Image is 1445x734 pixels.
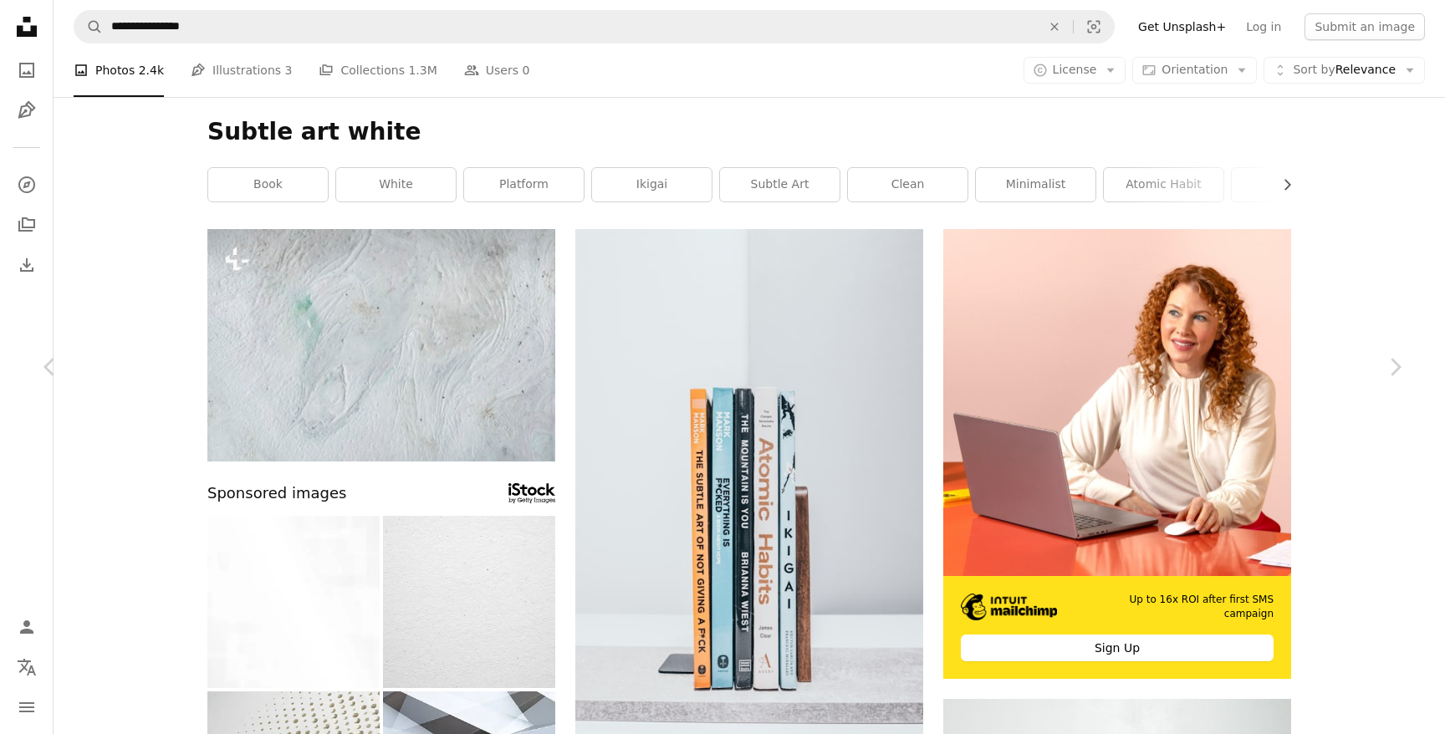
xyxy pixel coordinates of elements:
[961,635,1274,661] div: Sign Up
[207,516,380,688] img: Gray and white diagonal line architecture geometry tech abstract subtle background vector illustr...
[575,482,923,497] a: A row of books sitting on top of a white shelf
[1305,13,1425,40] button: Submit an image
[1074,11,1114,43] button: Visual search
[1232,168,1351,201] a: flower
[1345,287,1445,447] a: Next
[464,43,530,97] a: Users 0
[976,168,1095,201] a: minimalist
[336,168,456,201] a: white
[1293,62,1396,79] span: Relevance
[961,594,1057,620] img: file-1690386555781-336d1949dad1image
[10,54,43,87] a: Photos
[10,208,43,242] a: Collections
[383,516,555,688] img: Empty white watercolor paper canvas texture background
[1272,168,1291,201] button: scroll list to the right
[207,117,1291,147] h1: Subtle art white
[1104,168,1223,201] a: atomic habit
[1293,63,1335,76] span: Sort by
[191,43,292,97] a: Illustrations 3
[207,229,555,461] img: Old stained marble paper
[208,168,328,201] a: book
[1036,11,1073,43] button: Clear
[10,94,43,127] a: Illustrations
[1128,13,1236,40] a: Get Unsplash+
[74,11,103,43] button: Search Unsplash
[1236,13,1291,40] a: Log in
[1024,57,1126,84] button: License
[592,168,712,201] a: ikigai
[10,650,43,684] button: Language
[319,43,437,97] a: Collections 1.3M
[74,10,1115,43] form: Find visuals sitewide
[848,168,968,201] a: clean
[285,61,293,79] span: 3
[1081,593,1274,621] span: Up to 16x ROI after first SMS campaign
[1053,63,1097,76] span: License
[10,248,43,282] a: Download History
[943,229,1291,577] img: file-1722962837469-d5d3a3dee0c7image
[10,691,43,724] button: Menu
[10,168,43,201] a: Explore
[464,168,584,201] a: platform
[720,168,840,201] a: subtle art
[207,482,346,506] span: Sponsored images
[207,337,555,352] a: Old stained marble paper
[943,229,1291,679] a: Up to 16x ROI after first SMS campaignSign Up
[1264,57,1425,84] button: Sort byRelevance
[522,61,529,79] span: 0
[1132,57,1257,84] button: Orientation
[10,610,43,644] a: Log in / Sign up
[408,61,437,79] span: 1.3M
[1162,63,1228,76] span: Orientation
